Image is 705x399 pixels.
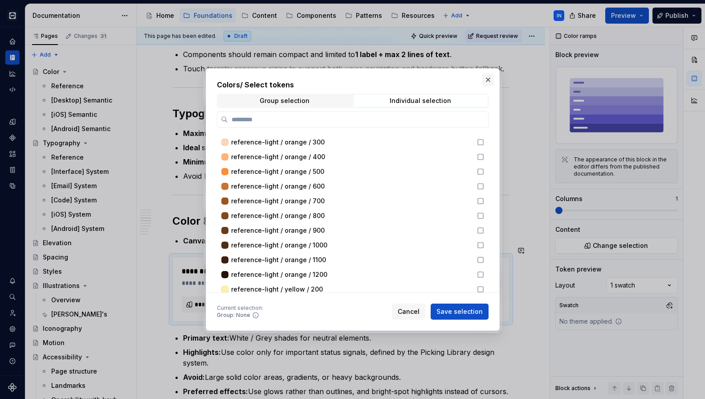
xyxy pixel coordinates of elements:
[231,167,324,176] span: reference-light / orange / 500
[398,307,420,316] span: Cancel
[231,182,325,191] span: reference-light / orange / 600
[431,304,489,320] button: Save selection
[436,307,483,316] span: Save selection
[217,304,263,312] div: Current selection :
[390,97,451,104] div: Individual selection
[392,304,425,320] button: Cancel
[217,312,250,319] div: Group: None
[260,97,310,104] div: Group selection
[231,211,325,220] span: reference-light / orange / 800
[217,79,489,90] h2: Colors / Select tokens
[231,152,325,161] span: reference-light / orange / 400
[231,285,323,294] span: reference-light / yellow / 200
[231,138,325,147] span: reference-light / orange / 300
[231,241,327,250] span: reference-light / orange / 1000
[231,197,325,206] span: reference-light / orange / 700
[231,255,326,264] span: reference-light / orange / 1100
[231,226,325,235] span: reference-light / orange / 900
[231,270,327,279] span: reference-light / orange / 1200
